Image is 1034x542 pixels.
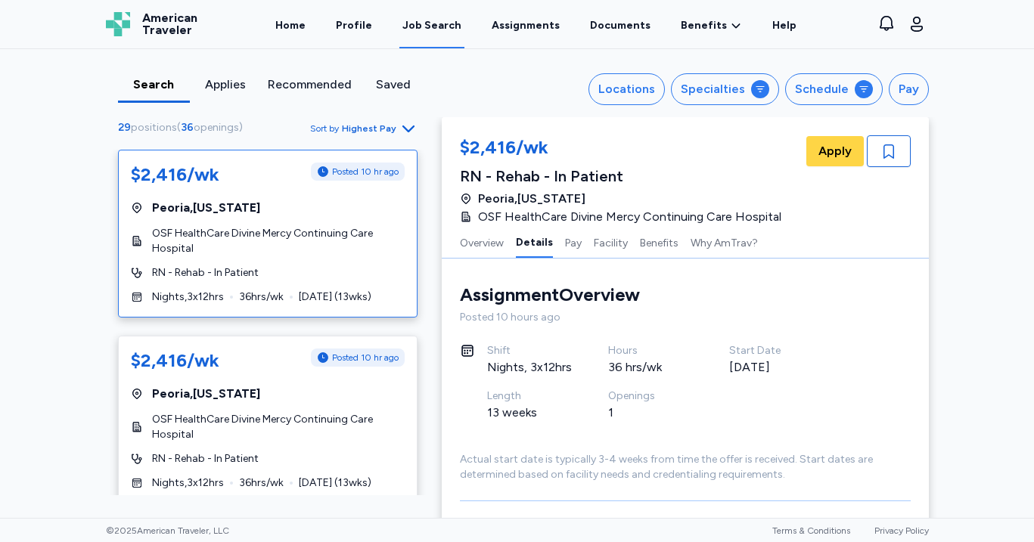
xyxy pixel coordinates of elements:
span: RN - Rehab - In Patient [152,265,259,280]
button: Specialties [671,73,779,105]
div: Pay [899,80,919,98]
div: Posted 10 hours ago [460,310,911,325]
div: Start Date [729,343,814,358]
button: Benefits [640,226,678,258]
a: Terms & Conditions [772,525,850,536]
button: Details [516,226,553,258]
button: Sort byHighest Pay [310,119,418,138]
div: Schedule [795,80,849,98]
div: $2,416/wk [460,135,790,163]
div: Hours [608,343,693,358]
span: positions [131,122,177,135]
div: Actual start date is typically 3-4 weeks from time the offer is received. Start dates are determi... [460,452,911,482]
span: [DATE] ( 13 wks) [299,475,371,491]
span: Highest Pay [342,122,396,135]
button: Locations [588,73,665,105]
span: 36 hrs/wk [239,475,284,491]
span: Posted 10 hr ago [332,166,399,178]
div: Recommended [268,76,352,94]
div: Specialties [681,80,745,98]
div: Job Search [402,18,461,33]
div: Search [124,76,184,94]
span: OSF HealthCare Divine Mercy Continuing Care Hospital [152,412,405,442]
a: Benefits [681,18,742,33]
div: 1 [608,404,693,422]
button: Pay [889,73,929,105]
div: 13 weeks [487,404,572,422]
span: OSF HealthCare Divine Mercy Continuing Care Hospital [152,226,405,256]
span: American Traveler [142,12,197,36]
div: Locations [598,80,655,98]
span: Apply [818,142,852,160]
div: Length [487,389,572,404]
div: $2,416/wk [131,348,219,373]
span: Sort by [310,122,339,135]
a: Privacy Policy [874,525,929,536]
span: 29 [118,122,131,135]
button: Overview [460,226,504,258]
span: 36 hrs/wk [239,290,284,305]
span: © 2025 American Traveler, LLC [106,525,229,537]
button: Facility [594,226,628,258]
button: Schedule [785,73,883,105]
span: Nights , 3 x 12 hrs [152,290,224,305]
button: Apply [806,136,864,166]
span: 36 [181,122,194,135]
div: Assignment Overview [460,283,640,307]
div: Shift [487,343,572,358]
div: RN - Rehab - In Patient [460,166,790,187]
div: Saved [364,76,424,94]
div: Openings [608,389,693,404]
span: Nights , 3 x 12 hrs [152,475,224,491]
span: RN - Rehab - In Patient [152,451,259,466]
button: Why AmTrav? [691,226,758,258]
span: Peoria , [US_STATE] [152,199,260,217]
button: Pay [565,226,582,258]
span: Benefits [681,18,727,33]
div: $2,416/wk [131,163,219,187]
div: ( ) [118,121,249,136]
span: openings [194,122,239,135]
span: OSF HealthCare Divine Mercy Continuing Care Hospital [478,208,781,226]
span: [DATE] ( 13 wks) [299,290,371,305]
div: [DATE] [729,358,814,376]
a: Job Search [399,2,464,48]
span: Peoria , [US_STATE] [478,190,585,208]
span: Posted 10 hr ago [332,352,399,364]
img: Logo [106,12,130,36]
div: 36 hrs/wk [608,358,693,376]
div: Nights, 3x12hrs [487,358,572,376]
div: Applies [196,76,256,94]
span: Peoria , [US_STATE] [152,385,260,403]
